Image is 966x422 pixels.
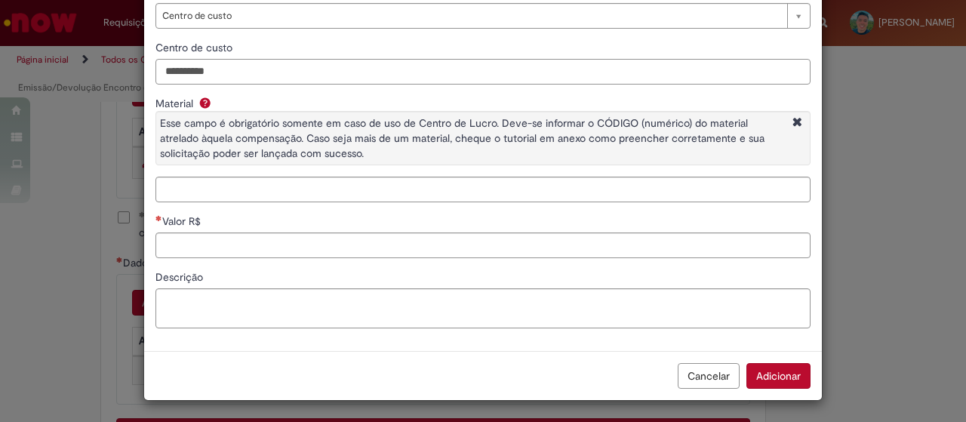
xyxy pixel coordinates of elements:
span: Valor R$ [162,214,204,228]
span: Centro de custo [155,41,235,54]
button: Cancelar [678,363,740,389]
span: Esse campo é obrigatório somente em caso de uso de Centro de Lucro. Deve-se informar o CÓDIGO (nu... [160,116,764,160]
span: Centro de custo [162,4,780,28]
span: Material [155,97,196,110]
input: Material [155,177,811,202]
span: Descrição [155,270,206,284]
i: Fechar More information Por question_material [789,116,806,131]
textarea: Descrição [155,288,811,328]
input: Centro de custo [155,59,811,85]
button: Adicionar [746,363,811,389]
input: Valor R$ [155,233,811,258]
span: Necessários [155,215,162,221]
span: Ajuda para Material [196,97,214,109]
